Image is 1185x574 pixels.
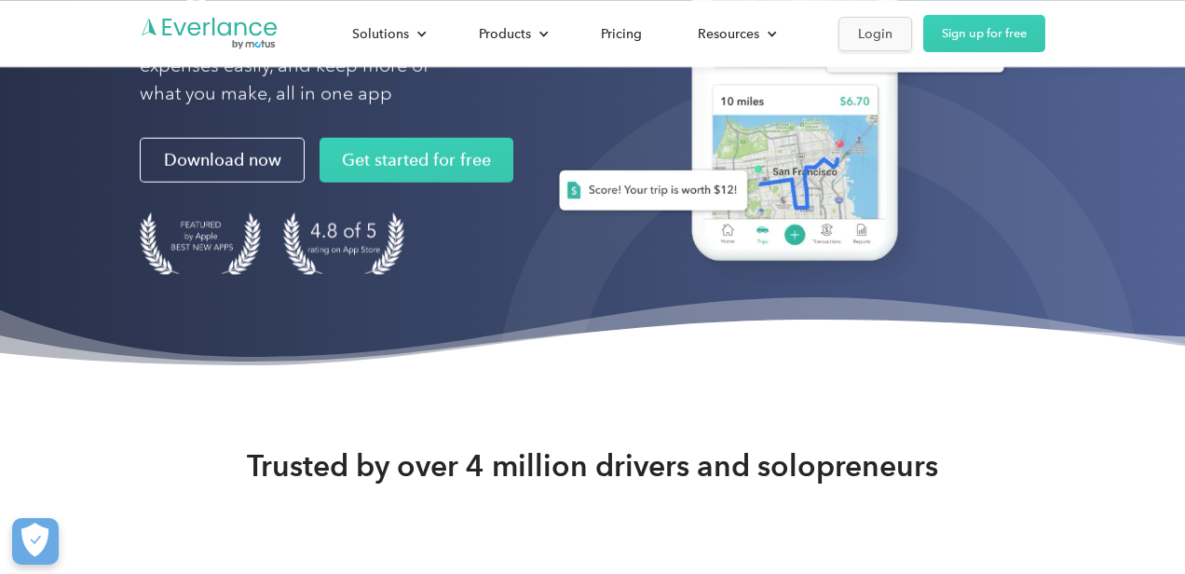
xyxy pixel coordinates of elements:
[320,138,513,183] a: Get started for free
[334,18,442,50] div: Solutions
[698,22,759,46] div: Resources
[923,15,1045,52] a: Sign up for free
[247,447,938,485] strong: Trusted by over 4 million drivers and solopreneurs
[601,22,642,46] div: Pricing
[283,212,404,275] img: 4.9 out of 5 stars on the app store
[140,16,279,51] a: Go to homepage
[460,18,564,50] div: Products
[582,18,661,50] a: Pricing
[352,22,409,46] div: Solutions
[140,212,261,275] img: Badge for Featured by Apple Best New Apps
[679,18,792,50] div: Resources
[140,138,305,183] a: Download now
[838,17,912,51] a: Login
[479,22,531,46] div: Products
[12,518,59,565] button: Cookies Settings
[858,22,892,46] div: Login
